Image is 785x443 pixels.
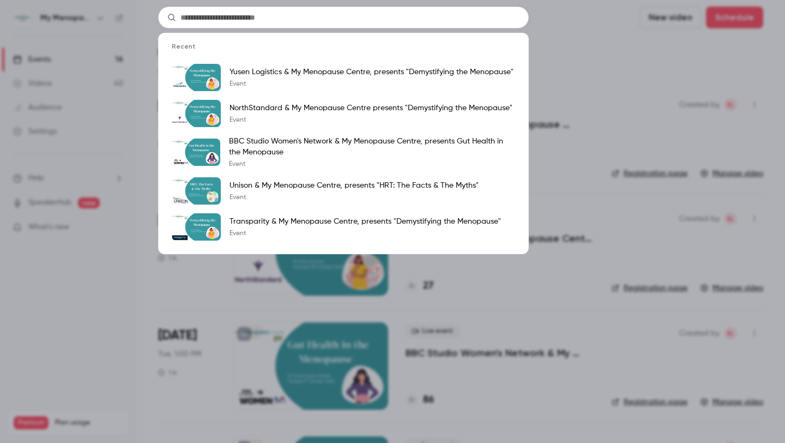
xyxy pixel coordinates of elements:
[230,216,501,227] p: Transparity & My Menopause Centre, presents "Demystifying the Menopause"
[230,67,514,77] p: Yusen Logistics & My Menopause Centre, presents "Demystifying the Menopause"
[172,64,221,91] img: Yusen Logistics & My Menopause Centre, presents "Demystifying the Menopause"
[230,80,514,88] p: Event
[229,136,515,158] p: BBC Studio Women's Network & My Menopause Centre, presents Gut Health in the Menopause
[230,180,479,191] p: Unison & My Menopause Centre, presents "HRT: The Facts & The Myths"
[230,103,512,113] p: NorthStandard & My Menopause Centre presents "Demystifying the Menopause"
[172,177,221,205] img: Unison & My Menopause Centre, presents "HRT: The Facts & The Myths"
[230,116,512,124] p: Event
[230,193,479,202] p: Event
[172,139,220,166] img: BBC Studio Women's Network & My Menopause Centre, presents Gut Health in the Menopause
[229,160,515,169] p: Event
[172,100,221,127] img: NorthStandard & My Menopause Centre presents "Demystifying the Menopause"
[172,213,221,241] img: Transparity & My Menopause Centre, presents "Demystifying the Menopause"
[230,229,501,238] p: Event
[159,42,528,59] li: Recent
